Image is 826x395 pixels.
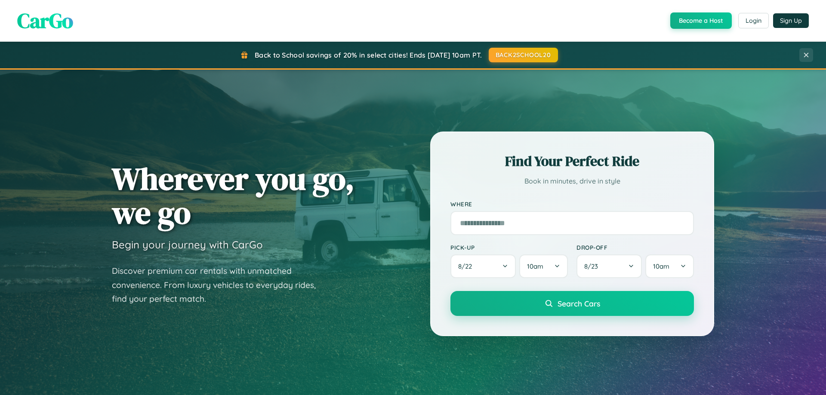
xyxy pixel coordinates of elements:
button: BACK2SCHOOL20 [489,48,558,62]
h1: Wherever you go, we go [112,162,354,230]
button: Search Cars [450,291,694,316]
p: Book in minutes, drive in style [450,175,694,187]
button: Sign Up [773,13,809,28]
button: Become a Host [670,12,732,29]
label: Pick-up [450,244,568,251]
span: Back to School savings of 20% in select cities! Ends [DATE] 10am PT. [255,51,482,59]
button: 8/22 [450,254,516,278]
h3: Begin your journey with CarGo [112,238,263,251]
span: 8 / 23 [584,262,602,270]
span: 8 / 22 [458,262,476,270]
span: Search Cars [558,299,600,308]
label: Drop-off [576,244,694,251]
h2: Find Your Perfect Ride [450,152,694,171]
button: 10am [645,254,694,278]
button: Login [738,13,769,28]
span: 10am [527,262,543,270]
label: Where [450,200,694,208]
button: 8/23 [576,254,642,278]
p: Discover premium car rentals with unmatched convenience. From luxury vehicles to everyday rides, ... [112,264,327,306]
button: 10am [519,254,568,278]
span: 10am [653,262,669,270]
span: CarGo [17,6,73,35]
